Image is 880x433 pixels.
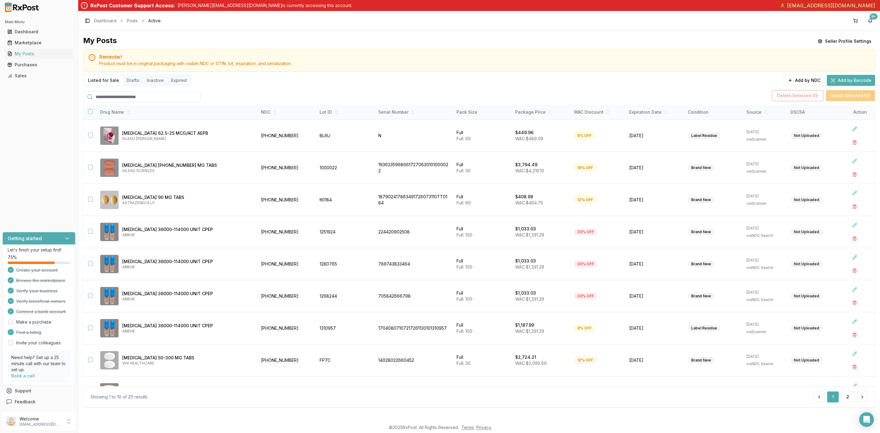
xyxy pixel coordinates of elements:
span: Full: 30 [457,361,471,366]
span: Post a listing [16,329,41,336]
div: Lot ID [320,109,371,115]
a: Posts [127,18,138,24]
td: Full [453,344,512,376]
img: Creon 36000-114000 UNIT CPEP [100,223,119,241]
button: 1 [827,391,839,402]
p: [PERSON_NAME][EMAIL_ADDRESS][DOMAIN_NAME] is currently accessing this account. [178,2,352,9]
td: PL0792 [316,376,375,408]
img: Entresto 49-51 MG TABS [100,383,119,402]
a: Marketplace [5,37,73,48]
span: [DATE] [629,325,680,331]
div: Not Uploaded [790,229,823,235]
p: [MEDICAL_DATA] 90 MG TABS [122,194,252,200]
td: 14028022660452 [375,344,453,376]
div: 8% OFF [574,132,595,139]
button: Listed for Sale [84,75,123,85]
td: 1280765 [316,248,375,280]
p: $1,033.03 [515,226,536,232]
button: Seller Profile Settings [814,36,875,47]
div: My Posts [7,51,71,57]
div: Sales [7,73,71,79]
span: WAC: $4,216.10 [515,168,544,173]
div: Brand New [688,229,714,235]
div: Not Uploaded [790,132,823,139]
td: N [375,119,453,152]
div: RxPost Customer Support Access: [90,2,175,9]
a: Dashboard [94,18,116,24]
button: Edit [849,220,860,231]
div: My Posts [83,36,117,47]
p: [MEDICAL_DATA] 36000-114000 UNIT CPEP [122,323,252,329]
button: Delete [849,361,860,372]
button: Edit [849,252,860,263]
div: Label Residue [688,132,721,139]
button: Marketplace [2,38,75,48]
button: Delete [849,233,860,244]
button: Delete [849,169,860,180]
p: via NDC Search [746,297,783,302]
p: $1,033.03 [515,290,536,296]
span: Connect a bank account [16,309,66,315]
button: Inactive [143,75,167,85]
div: 12% OFF [574,196,596,203]
span: Feedback [15,399,35,405]
span: [DATE] [629,293,680,299]
p: VIIV HEALTHCARE [122,361,252,366]
a: Book a call [11,373,35,378]
div: Brand New [688,164,714,171]
div: Not Uploaded [790,164,823,171]
p: [MEDICAL_DATA] 36000-114000 UNIT CPEP [122,259,252,265]
span: Full: 100 [457,328,472,334]
td: [PHONE_NUMBER] [257,344,316,376]
img: Creon 36000-114000 UNIT CPEP [100,319,119,337]
img: Creon 36000-114000 UNIT CPEP [100,255,119,273]
td: 789743833464 [375,248,453,280]
div: Package Price [515,109,566,115]
span: [DATE] [629,197,680,203]
td: 1000022 [316,152,375,184]
img: Dovato 50-300 MG TABS [100,351,119,369]
h2: Main Menu [5,20,73,24]
div: Marketplace [7,40,71,46]
button: 9+ [865,16,875,26]
span: Full: 100 [457,264,472,270]
div: 9+ [870,13,878,20]
div: Not Uploaded [790,261,823,267]
td: [PHONE_NUMBER] [257,119,316,152]
div: Open Intercom Messenger [859,412,874,427]
p: [MEDICAL_DATA] 62.5-25 MCG/ACT AEPB [122,130,252,136]
td: 1310957 [316,312,375,344]
div: Brand New [688,196,714,203]
th: DSCSA [787,105,845,119]
td: 187902417863491726073110TT0184 [375,184,453,216]
p: [DATE] [746,354,783,359]
td: Full [453,119,512,152]
p: via Scanner [746,329,783,334]
button: 2 [841,391,854,402]
div: Dashboard [7,29,71,35]
div: Product must be in original packaging with visible NDC or GTIN, lot, expiration, and serialization. [99,61,870,67]
button: Edit [849,284,860,295]
p: $1,033.03 [515,258,536,264]
button: Delete [849,201,860,212]
button: Delete [849,137,860,148]
a: Privacy [476,425,491,430]
p: [MEDICAL_DATA] 36000-114000 UNIT CPEP [122,226,252,233]
div: Brand New [688,357,714,364]
td: [PHONE_NUMBER] [257,216,316,248]
p: Welcome [20,416,62,422]
button: Edit [849,188,860,199]
div: Brand New [688,293,714,299]
p: Need help? Set up a 25 minute call with our team to set up. [11,354,67,373]
span: [EMAIL_ADDRESS][DOMAIN_NAME] [787,2,875,9]
div: Expiration Date [629,109,680,115]
img: RxPost Logo [2,2,42,12]
th: Condition [684,105,743,119]
button: Add by Barcode [827,75,875,86]
p: [MEDICAL_DATA] [PHONE_NUMBER] MG TABS [122,162,252,168]
span: Full: 60 [457,136,471,141]
img: User avatar [6,416,16,426]
a: Terms [461,425,474,430]
p: [MEDICAL_DATA] 50-300 MG TABS [122,355,252,361]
